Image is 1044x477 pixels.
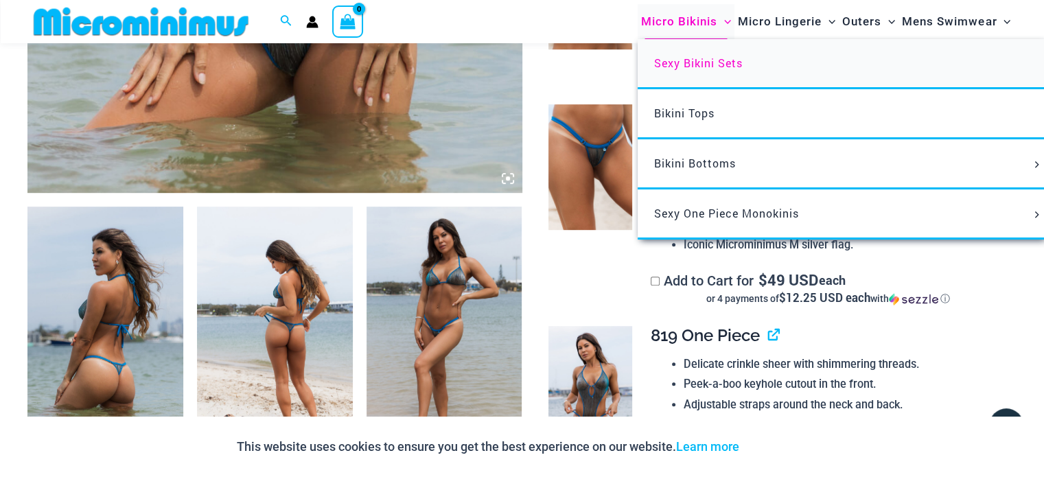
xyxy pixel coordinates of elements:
[1028,161,1043,168] span: Menu Toggle
[684,354,1006,375] li: Delicate crinkle sheer with shimmering threads.
[750,430,808,463] button: Accept
[902,4,997,39] span: Mens Swimwear
[651,277,660,286] input: Add to Cart for$49 USD eachor 4 payments of$12.25 USD eachwithSezzle Click to learn more about Se...
[197,207,353,440] img: Lightning Shimmer Ocean Shimmer 317 Tri Top 469 Thong
[651,325,760,345] span: 819 One Piece
[651,292,1006,305] div: or 4 payments of with
[684,374,1006,395] li: Peek-a-boo keyhole cutout in the front.
[839,4,898,39] a: OutersMenu ToggleMenu Toggle
[779,290,870,305] span: $12.25 USD each
[758,273,817,287] span: 49 USD
[738,4,822,39] span: Micro Lingerie
[684,415,1006,436] li: Silver rings and hard wear in swim-grade stainless steel.
[684,235,1006,255] li: Iconic Microminimus M silver flag.
[548,326,632,452] img: Lightning ShimmerOcean Shimmer 819 One Piece Monokini
[1028,211,1043,218] span: Menu Toggle
[819,273,846,287] span: each
[997,4,1010,39] span: Menu Toggle
[717,4,731,39] span: Menu Toggle
[676,439,739,454] a: Learn more
[548,104,632,230] img: Lightning Shimmer Ocean Shimmer 421 Micro
[889,293,938,305] img: Sezzle
[636,2,1017,41] nav: Site Navigation
[842,4,881,39] span: Outers
[654,56,743,70] span: Sexy Bikini Sets
[822,4,835,39] span: Menu Toggle
[654,106,715,120] span: Bikini Tops
[684,395,1006,415] li: Adjustable straps around the neck and back.
[28,6,254,37] img: MM SHOP LOGO FLAT
[651,292,1006,305] div: or 4 payments of$12.25 USD eachwithSezzle Click to learn more about Sezzle
[881,4,895,39] span: Menu Toggle
[306,16,318,28] a: Account icon link
[367,207,522,440] img: Lightning Shimmer Ocean Shimmer 317 Tri Top 421 Micro
[641,4,717,39] span: Micro Bikinis
[27,207,183,440] img: Lightning Shimmer Ocean Shimmer 317 Tri Top 469 Thong
[898,4,1014,39] a: Mens SwimwearMenu ToggleMenu Toggle
[638,4,734,39] a: Micro BikinisMenu ToggleMenu Toggle
[758,270,767,290] span: $
[280,13,292,30] a: Search icon link
[332,5,364,37] a: View Shopping Cart, empty
[734,4,839,39] a: Micro LingerieMenu ToggleMenu Toggle
[237,437,739,457] p: This website uses cookies to ensure you get the best experience on our website.
[651,272,1006,306] label: Add to Cart for
[654,206,799,220] span: Sexy One Piece Monokinis
[654,156,736,170] span: Bikini Bottoms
